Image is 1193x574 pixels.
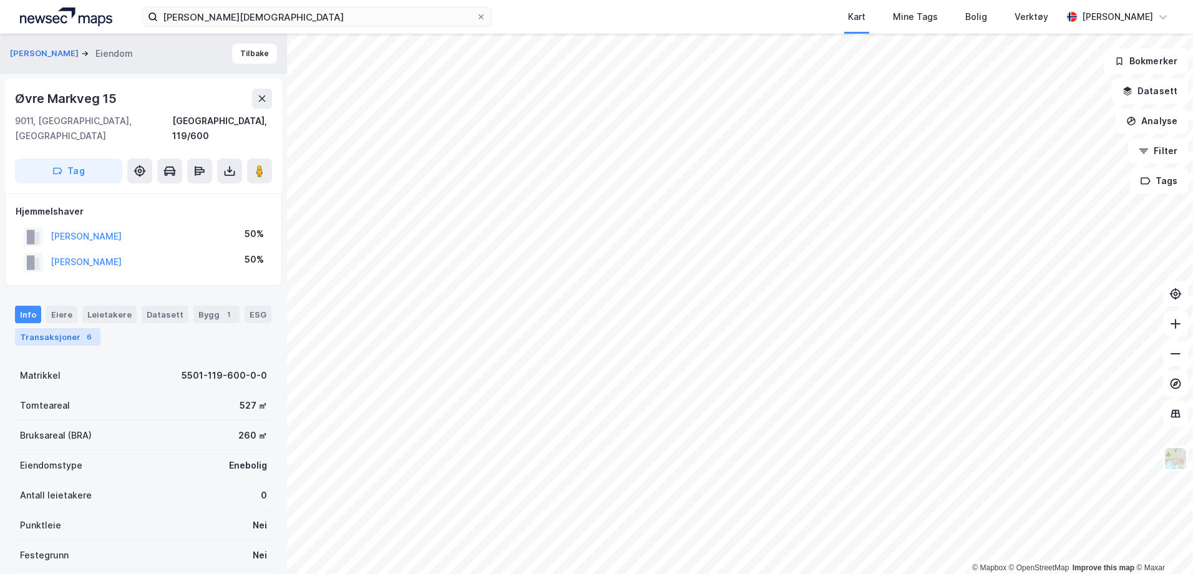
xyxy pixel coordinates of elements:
input: Søk på adresse, matrikkel, gårdeiere, leietakere eller personer [158,7,476,26]
div: Antall leietakere [20,488,92,503]
button: Filter [1128,139,1188,163]
div: [GEOGRAPHIC_DATA], 119/600 [172,114,272,143]
div: Enebolig [229,458,267,473]
div: Hjemmelshaver [16,204,271,219]
button: [PERSON_NAME] [10,47,81,60]
div: Eiendom [95,46,133,61]
img: Z [1164,447,1187,470]
div: 260 ㎡ [238,428,267,443]
div: Eiere [46,306,77,323]
button: Tilbake [232,44,277,64]
div: Tomteareal [20,398,70,413]
div: Kontrollprogram for chat [1131,514,1193,574]
div: Verktøy [1015,9,1048,24]
div: Mine Tags [893,9,938,24]
div: Øvre Markveg 15 [15,89,119,109]
div: Nei [253,518,267,533]
div: ESG [245,306,271,323]
div: Matrikkel [20,368,61,383]
div: Info [15,306,41,323]
iframe: Chat Widget [1131,514,1193,574]
div: 1 [222,308,235,321]
div: Datasett [142,306,188,323]
div: 50% [245,226,264,241]
a: Mapbox [972,563,1006,572]
div: Nei [253,548,267,563]
div: 527 ㎡ [240,398,267,413]
div: [PERSON_NAME] [1082,9,1153,24]
div: 6 [83,331,95,343]
div: 5501-119-600-0-0 [182,368,267,383]
div: 50% [245,252,264,267]
div: 9011, [GEOGRAPHIC_DATA], [GEOGRAPHIC_DATA] [15,114,172,143]
div: Transaksjoner [15,328,100,346]
div: Bygg [193,306,240,323]
div: Leietakere [82,306,137,323]
button: Analyse [1116,109,1188,134]
a: Improve this map [1073,563,1134,572]
div: Eiendomstype [20,458,82,473]
div: Kart [848,9,865,24]
button: Tags [1130,168,1188,193]
button: Datasett [1112,79,1188,104]
button: Bokmerker [1104,49,1188,74]
div: Festegrunn [20,548,69,563]
div: 0 [261,488,267,503]
div: Punktleie [20,518,61,533]
button: Tag [15,158,122,183]
img: logo.a4113a55bc3d86da70a041830d287a7e.svg [20,7,112,26]
div: Bruksareal (BRA) [20,428,92,443]
a: OpenStreetMap [1009,563,1069,572]
div: Bolig [965,9,987,24]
